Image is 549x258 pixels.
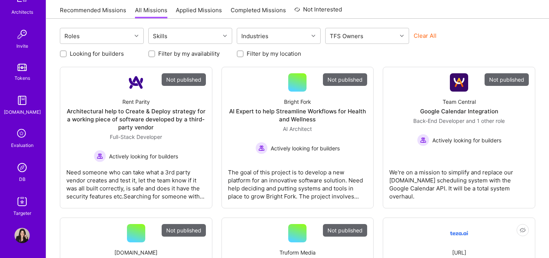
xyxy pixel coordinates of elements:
div: Not published [162,73,206,86]
div: AI Expert to help Streamline Workflows for Health and Wellness [228,107,368,123]
div: Not published [162,224,206,237]
div: Tokens [14,74,30,82]
span: AI Architect [283,126,312,132]
div: Rent Parity [122,98,150,106]
div: Bright Fork [284,98,311,106]
div: Industries [239,31,270,42]
span: and 1 other role [466,118,505,124]
div: [URL] [452,248,466,256]
div: [DOMAIN_NAME] [4,108,41,116]
img: Company Logo [450,73,468,92]
img: User Avatar [14,228,30,243]
div: Not published [323,73,367,86]
label: Filter by my location [247,50,301,58]
span: Actively looking for builders [109,152,178,160]
div: Architects [11,8,33,16]
div: We're on a mission to simplify and replace our [DOMAIN_NAME] scheduling system with the Google Ca... [389,162,529,200]
img: Skill Targeter [14,194,30,209]
span: Actively looking for builders [271,144,340,152]
div: Architectural help to Create & Deploy strategy for a working piece of software developed by a thi... [66,107,206,131]
img: Admin Search [14,160,30,175]
img: Company Logo [127,73,145,92]
div: Team Central [443,98,476,106]
a: Not publishedCompany LogoRent ParityArchitectural help to Create & Deploy strategy for a working ... [66,73,206,202]
img: Actively looking for builders [417,134,429,146]
img: guide book [14,93,30,108]
div: Truform Media [279,248,316,256]
img: Invite [14,27,30,42]
i: icon EyeClosed [520,227,526,233]
i: icon Chevron [400,34,404,38]
i: icon Chevron [135,34,138,38]
i: icon Chevron [311,34,315,38]
a: Completed Missions [231,6,286,19]
div: Targeter [13,209,31,217]
a: Applied Missions [176,6,222,19]
span: Full-Stack Developer [110,134,162,140]
div: Need someone who can take what a 3rd party vendor creates and test it, let the team know if it wa... [66,162,206,200]
div: Google Calendar Integration [420,107,498,115]
i: icon Chevron [223,34,227,38]
div: Invite [16,42,28,50]
div: Not published [485,73,529,86]
div: [DOMAIN_NAME] [114,248,157,256]
div: TFS Owners [328,31,365,42]
a: Not publishedCompany LogoTeam CentralGoogle Calendar IntegrationBack-End Developer and 1 other ro... [389,73,529,202]
i: icon SelectionTeam [15,127,29,141]
img: tokens [18,64,27,71]
label: Filter by my availability [158,50,220,58]
a: User Avatar [13,228,32,243]
label: Looking for builders [70,50,124,58]
div: Roles [63,31,82,42]
div: Not published [323,224,367,237]
button: Clear All [414,32,437,40]
img: Company Logo [450,224,468,242]
a: Not Interested [294,5,342,19]
div: DB [19,175,26,183]
span: Back-End Developer [413,118,464,124]
img: Actively looking for builders [255,142,268,154]
div: The goal of this project is to develop a new platform for an innovative software solution. Need h... [228,162,368,200]
span: Actively looking for builders [432,136,501,144]
div: Evaluation [11,141,34,149]
a: Not publishedBright ForkAI Expert to help Streamline Workflows for Health and WellnessAI Architec... [228,73,368,202]
a: Recommended Missions [60,6,126,19]
div: Skills [151,31,169,42]
img: Actively looking for builders [94,150,106,162]
a: All Missions [135,6,167,19]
